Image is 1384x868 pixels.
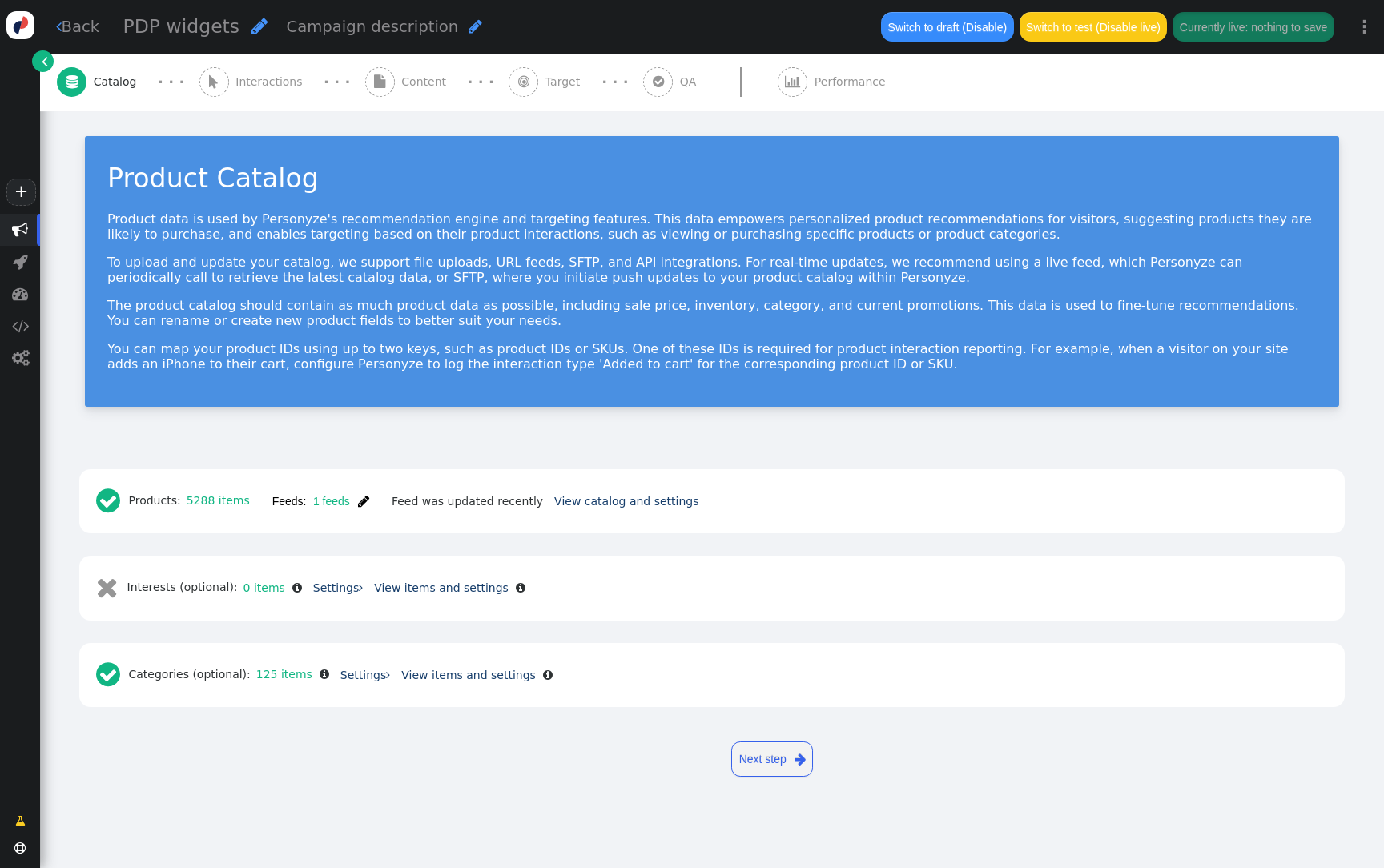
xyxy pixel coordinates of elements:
[12,222,28,238] span: 
[401,74,453,90] span: Content
[374,75,385,88] span: 
[469,18,482,34] span: 
[209,75,219,88] span: 
[731,741,813,777] a: Next step
[543,669,553,681] span: 
[401,669,536,681] a: View items and settings
[881,12,1013,41] button: Switch to draft (Disable)
[4,806,37,835] a: 
[365,54,509,111] a:  Content · · ·
[509,54,643,111] a:  Target · · ·
[287,18,459,36] span: Campaign description
[107,341,1317,372] p: You can map your product IDs using up to two keys, such as product IDs or SKUs. One of these IDs ...
[359,582,363,593] span: 
[107,255,1317,285] p: To upload and update your catalog, we support file uploads, URL feeds, SFTP, and API integrations...
[374,581,509,594] a: View items and settings
[653,75,664,88] span: 
[158,71,184,93] div: · · ·
[261,487,380,516] button: Feeds:1 feeds 
[1020,12,1168,41] button: Switch to test (Disable live)
[14,842,26,854] span: 
[785,75,800,88] span: 
[292,582,302,593] span: 
[320,669,329,680] span: 
[235,74,309,90] span: Interactions
[554,495,698,508] a: View catalog and settings
[91,654,335,697] div: Categories (optional):
[386,493,549,510] div: Feed was updated recently
[358,495,369,508] span: 
[680,74,703,90] span: QA
[91,480,255,523] div: Products:
[6,11,34,39] img: logo-icon.svg
[238,581,285,594] a: 0 items
[94,74,143,90] span: Catalog
[42,53,48,70] span: 
[6,179,35,206] a: +
[815,74,892,90] span: Performance
[778,54,921,111] a:  Performance
[91,567,308,609] div: Interests (optional):
[313,581,363,594] a: Settings
[643,54,778,111] a:  QA
[107,298,1317,328] p: The product catalog should contain as much product data as possible, including sale price, invent...
[795,749,806,770] span: 
[12,286,28,302] span: 
[107,211,1317,242] p: Product data is used by Personyze's recommendation engine and targeting features. This data empow...
[545,74,587,90] span: Target
[57,54,199,111] a:  Catalog · · ·
[307,495,350,508] span: 1 feeds
[32,50,54,72] a: 
[56,15,100,38] a: Back
[199,54,365,111] a:  Interactions · · ·
[386,669,390,681] span: 
[12,318,29,334] span: 
[468,71,494,93] div: · · ·
[251,17,268,35] span: 
[96,487,129,515] span: 
[96,573,127,601] span: 
[516,582,525,593] span: 
[56,18,62,34] span: 
[601,71,628,93] div: · · ·
[96,661,129,689] span: 
[324,71,350,93] div: · · ·
[1346,3,1384,50] a: ⋮
[66,75,78,88] span: 
[15,813,26,830] span: 
[251,668,312,681] a: 125 items
[181,494,250,507] a: 5288 items
[340,669,390,681] a: Settings
[13,254,28,270] span: 
[518,75,529,88] span: 
[1173,12,1334,41] button: Currently live: nothing to save
[12,350,29,366] span: 
[107,159,1317,199] div: Product Catalog
[123,15,240,38] span: PDP widgets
